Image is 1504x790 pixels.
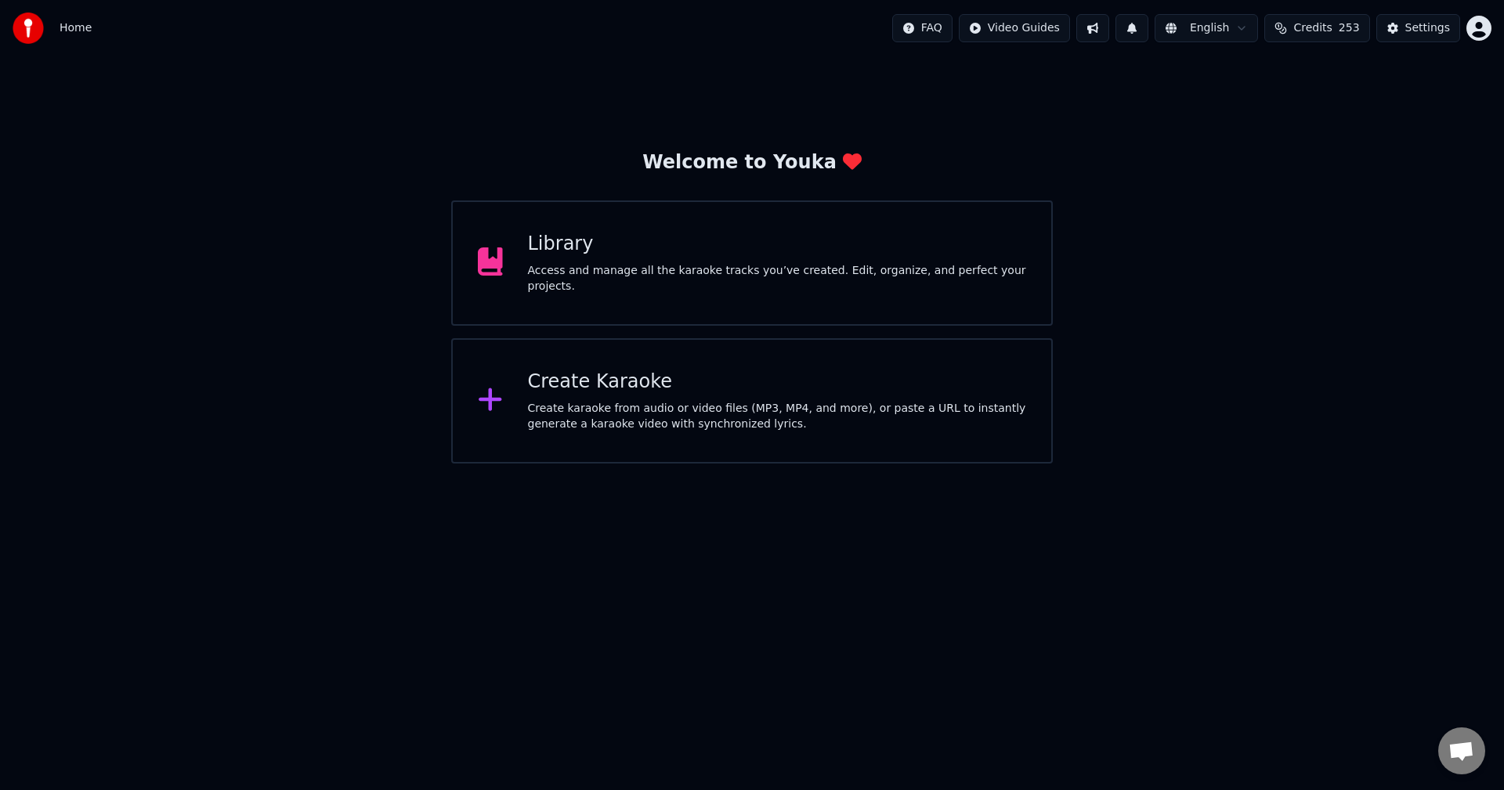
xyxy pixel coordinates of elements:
button: Video Guides [959,14,1070,42]
div: Library [528,232,1027,257]
span: Credits [1293,20,1332,36]
nav: breadcrumb [60,20,92,36]
button: Settings [1376,14,1460,42]
div: Settings [1405,20,1450,36]
img: youka [13,13,44,44]
div: Welcome to Youka [642,150,862,175]
div: Otevřený chat [1438,727,1485,774]
div: Create Karaoke [528,370,1027,395]
div: Create karaoke from audio or video files (MP3, MP4, and more), or paste a URL to instantly genera... [528,401,1027,432]
span: Home [60,20,92,36]
button: FAQ [892,14,953,42]
div: Access and manage all the karaoke tracks you’ve created. Edit, organize, and perfect your projects. [528,263,1027,294]
button: Credits253 [1264,14,1369,42]
span: 253 [1339,20,1360,36]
